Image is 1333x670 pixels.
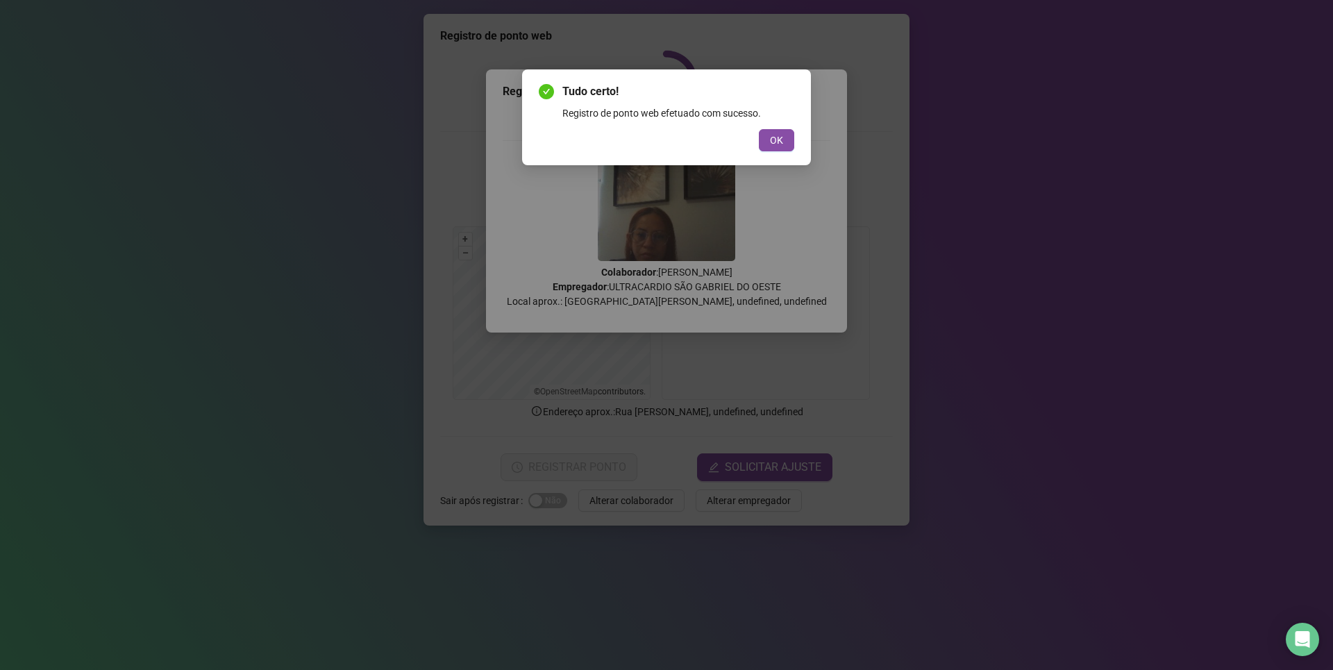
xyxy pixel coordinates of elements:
div: Open Intercom Messenger [1286,623,1319,656]
span: Tudo certo! [562,83,794,100]
div: Registro de ponto web efetuado com sucesso. [562,106,794,121]
button: OK [759,129,794,151]
span: OK [770,133,783,148]
span: check-circle [539,84,554,99]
